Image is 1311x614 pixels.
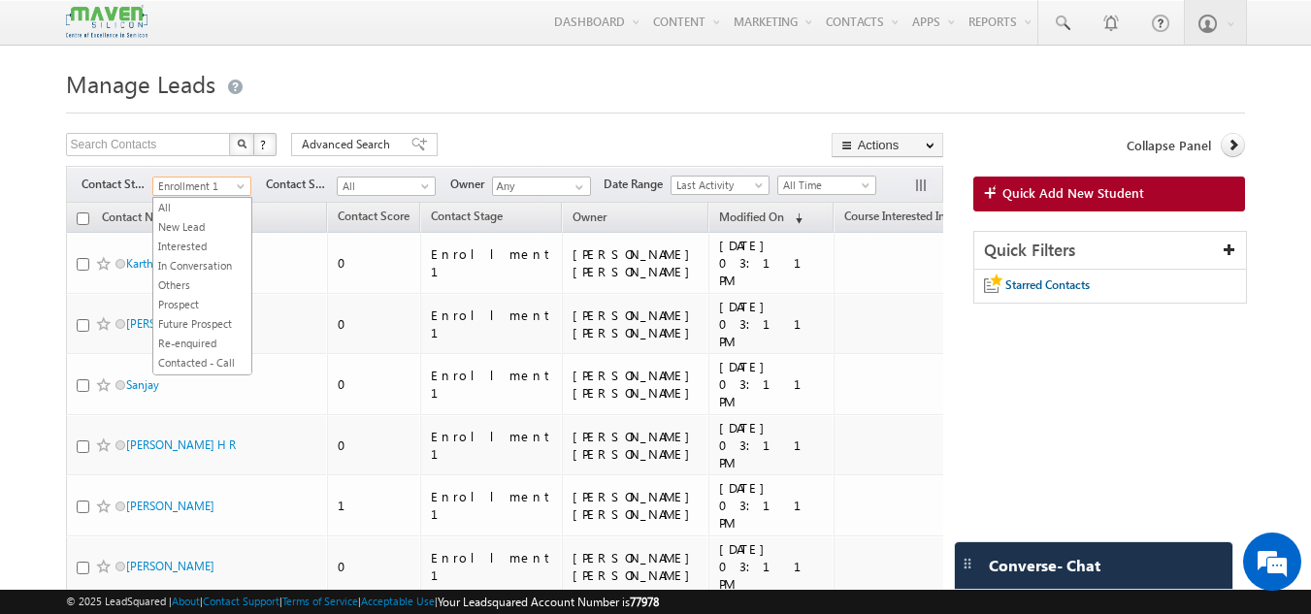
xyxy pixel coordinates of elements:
[153,315,251,333] a: Future Prospect
[152,197,252,375] ul: Enrollment 1
[153,354,251,389] a: Contacted - Call Back
[153,296,251,313] a: Prospect
[264,476,352,502] em: Start Chat
[573,367,700,402] div: [PERSON_NAME] [PERSON_NAME]
[573,488,700,523] div: [PERSON_NAME] [PERSON_NAME]
[237,139,246,148] img: Search
[832,133,943,157] button: Actions
[328,206,419,231] a: Contact Score
[153,178,246,195] span: Enrollment 1
[126,377,159,392] a: Sanjay
[338,315,411,333] div: 0
[266,176,337,193] span: Contact Source
[719,210,784,224] span: Modified On
[421,206,512,231] a: Contact Stage
[172,595,200,607] a: About
[33,102,82,127] img: d_60004797649_company_0_60004797649
[66,593,659,611] span: © 2025 LeadSquared | | | | |
[25,179,354,460] textarea: Type your message and hit 'Enter'
[92,207,185,232] a: Contact Name
[77,212,89,225] input: Check all records
[672,177,764,194] span: Last Activity
[719,540,825,593] div: [DATE] 03:11 PM
[573,307,700,341] div: [PERSON_NAME] [PERSON_NAME]
[338,558,411,575] div: 0
[573,210,606,224] span: Owner
[1005,277,1090,292] span: Starred Contacts
[573,428,700,463] div: [PERSON_NAME] [PERSON_NAME]
[719,419,825,471] div: [DATE] 03:11 PM
[338,375,411,393] div: 0
[153,218,251,236] a: New Lead
[66,68,215,99] span: Manage Leads
[974,232,1247,270] div: Quick Filters
[719,237,825,289] div: [DATE] 03:11 PM
[787,210,803,226] span: (sorted descending)
[719,479,825,532] div: [DATE] 03:11 PM
[492,177,591,196] input: Type to Search
[778,177,870,194] span: All Time
[126,256,185,271] a: Karthik M V
[989,557,1100,574] span: Converse - Chat
[152,177,251,196] a: Enrollment 1
[719,298,825,350] div: [DATE] 03:11 PM
[431,245,553,280] div: Enrollment 1
[709,206,812,231] a: Modified On (sorted descending)
[565,178,589,197] a: Show All Items
[153,276,251,294] a: Others
[431,367,553,402] div: Enrollment 1
[338,497,411,514] div: 1
[1002,184,1144,202] span: Quick Add New Student
[960,556,975,571] img: carter-drag
[126,559,214,573] a: [PERSON_NAME]
[835,206,955,231] a: Course Interested In
[253,133,277,156] button: ?
[431,209,503,223] span: Contact Stage
[1127,137,1211,154] span: Collapse Panel
[126,499,214,513] a: [PERSON_NAME]
[338,209,410,223] span: Contact Score
[361,595,435,607] a: Acceptable Use
[630,595,659,609] span: 77978
[153,335,251,352] a: Re-enquired
[450,176,492,193] span: Owner
[431,549,553,584] div: Enrollment 1
[431,307,553,341] div: Enrollment 1
[431,488,553,523] div: Enrollment 1
[153,199,251,216] a: All
[66,5,147,39] img: Custom Logo
[337,177,436,196] a: All
[338,254,411,272] div: 0
[203,595,279,607] a: Contact Support
[282,595,358,607] a: Terms of Service
[604,176,671,193] span: Date Range
[260,136,269,152] span: ?
[338,436,411,454] div: 0
[153,257,251,275] a: In Conversation
[973,177,1246,211] a: Quick Add New Student
[573,549,700,584] div: [PERSON_NAME] [PERSON_NAME]
[431,428,553,463] div: Enrollment 1
[302,136,396,153] span: Advanced Search
[318,10,365,56] div: Minimize live chat window
[719,358,825,410] div: [DATE] 03:11 PM
[438,595,659,609] span: Your Leadsquared Account Number is
[82,176,152,193] span: Contact Stage
[777,176,876,195] a: All Time
[101,102,326,127] div: Chat with us now
[126,316,214,331] a: [PERSON_NAME]
[844,209,945,223] span: Course Interested In
[126,437,236,452] a: [PERSON_NAME] H R
[671,176,770,195] a: Last Activity
[338,178,430,195] span: All
[153,238,251,255] a: Interested
[573,245,700,280] div: [PERSON_NAME] [PERSON_NAME]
